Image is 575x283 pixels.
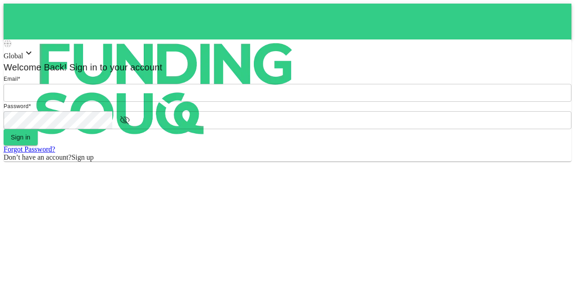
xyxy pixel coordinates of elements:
button: Sign in [4,129,38,145]
span: Don’t have an account? [4,153,71,161]
input: password [4,111,112,129]
a: logo [4,4,571,39]
span: Welcome Back! [4,62,67,72]
div: Global [4,48,571,60]
span: Email [4,76,18,82]
img: logo [4,4,327,174]
input: email [4,84,571,102]
span: Sign up [71,153,93,161]
a: Forgot Password? [4,145,55,153]
span: Sign in to your account [67,62,163,72]
span: Password [4,103,29,109]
